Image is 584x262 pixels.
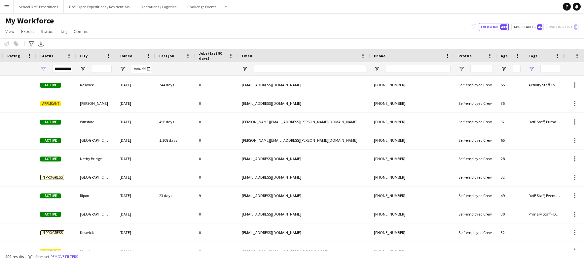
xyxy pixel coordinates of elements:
button: Open Filter Menu [120,66,126,72]
div: Measham [76,242,116,260]
span: Phone [374,53,385,58]
span: Active [40,120,61,125]
input: Age Filter Input [513,65,521,73]
span: In progress [40,175,64,180]
div: [PERSON_NAME] [76,94,116,112]
a: Comms [71,27,91,36]
div: [EMAIL_ADDRESS][DOMAIN_NAME] [238,205,370,223]
div: [DATE] [116,242,155,260]
div: [PHONE_NUMBER] [370,131,455,149]
div: 32 [497,168,525,186]
input: Tags Filter Input [540,65,560,73]
span: Profile [458,53,472,58]
div: Keswick [76,76,116,94]
button: Open Filter Menu [40,66,46,72]
div: 456 days [155,113,195,131]
input: Joined Filter Input [131,65,151,73]
div: [DATE] [116,223,155,242]
span: Status [40,53,53,58]
span: Status [41,28,54,34]
div: Winsford [76,113,116,131]
div: [GEOGRAPHIC_DATA] [76,205,116,223]
span: Active [40,83,61,88]
div: Primary Staff - DofE [525,205,564,223]
span: Active [40,157,61,161]
div: 0 [195,150,238,168]
div: 0 [195,242,238,260]
button: Open Filter Menu [80,66,86,72]
button: Everyone409 [479,23,509,31]
div: 0 [195,76,238,94]
div: [DATE] [116,113,155,131]
div: Self-employed Crew [455,150,497,168]
div: Self-employed Crew [455,76,497,94]
div: DofE Staff, Event Staff, Primary Staff - DofE, Primary Staff - Events [525,187,564,205]
div: 30 [497,205,525,223]
div: 0 [195,94,238,112]
span: In progress [40,230,64,235]
a: View [3,27,17,36]
div: [PHONE_NUMBER] [370,150,455,168]
button: Remove filters [49,253,79,260]
div: [PHONE_NUMBER] [370,205,455,223]
div: 27 [497,242,525,260]
span: My Workforce [5,16,54,26]
div: 65 [497,131,525,149]
div: 744 days [155,76,195,94]
div: 0 [195,223,238,242]
div: [DATE] [116,168,155,186]
app-action-btn: Advanced filters [27,40,35,48]
div: [EMAIL_ADDRESS][DOMAIN_NAME] [238,223,370,242]
div: [PHONE_NUMBER] [370,168,455,186]
div: Self-employed Crew [455,94,497,112]
input: Phone Filter Input [386,65,451,73]
button: Open Filter Menu [458,66,464,72]
span: Last job [159,53,174,58]
div: [PERSON_NAME][EMAIL_ADDRESS][PERSON_NAME][DOMAIN_NAME] [238,131,370,149]
span: Rating [7,53,20,58]
span: Jobs (last 90 days) [199,51,226,61]
div: [EMAIL_ADDRESS][DOMAIN_NAME] [238,168,370,186]
div: [GEOGRAPHIC_DATA] [76,131,116,149]
span: View [5,28,15,34]
div: Nethy Bridge [76,150,116,168]
input: Email Filter Input [254,65,366,73]
div: [PHONE_NUMBER] [370,76,455,94]
span: Comms [74,28,89,34]
div: [DATE] [116,94,155,112]
div: [PERSON_NAME][EMAIL_ADDRESS][PERSON_NAME][DOMAIN_NAME] [238,113,370,131]
div: [DATE] [116,131,155,149]
div: 0 [195,113,238,131]
div: [EMAIL_ADDRESS][DOMAIN_NAME] [238,94,370,112]
span: Joined [120,53,132,58]
span: Active [40,193,61,198]
div: 55 [497,76,525,94]
span: 409 [500,24,507,30]
div: [DATE] [116,76,155,94]
div: 32 [497,223,525,242]
span: Active [40,212,61,217]
div: 1,108 days [155,131,195,149]
div: [EMAIL_ADDRESS][DOMAIN_NAME] [238,76,370,94]
div: 35 [497,94,525,112]
span: City [80,53,88,58]
a: Export [18,27,37,36]
button: Open Filter Menu [242,66,248,72]
div: [EMAIL_ADDRESS][DOMAIN_NAME] [238,187,370,205]
span: Tags [529,53,537,58]
a: Status [38,27,56,36]
button: School DofE Expeditions [14,0,64,13]
input: City Filter Input [92,65,112,73]
a: Tag [57,27,70,36]
div: Ripon [76,187,116,205]
button: Operations / Logistics [135,0,182,13]
button: DofE Open Expeditions / Residentials [64,0,135,13]
button: Applicants46 [511,23,544,31]
div: [EMAIL_ADDRESS][DOMAIN_NAME] [238,150,370,168]
div: Self-employed Crew [455,223,497,242]
div: Self-employed Crew [455,205,497,223]
div: 0 [195,131,238,149]
span: Age [501,53,508,58]
div: 0 [195,168,238,186]
div: DofE Staff, Primary Staff - DofE [525,113,564,131]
